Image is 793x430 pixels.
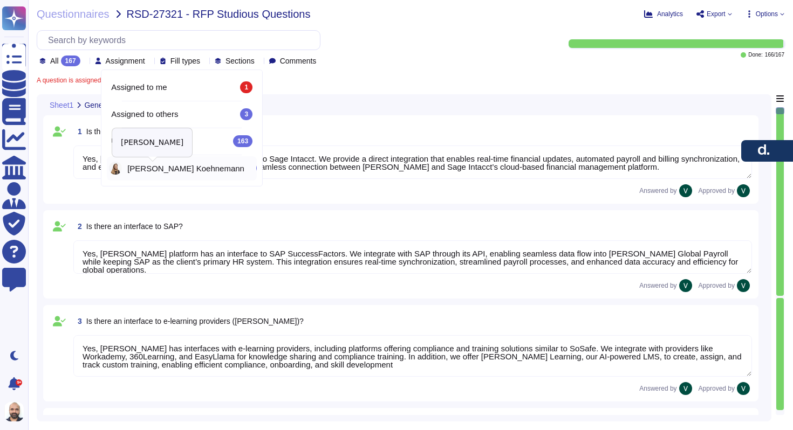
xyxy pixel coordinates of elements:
span: Answered by [639,188,676,194]
span: 166 / 167 [765,52,784,58]
span: Analytics [657,11,683,17]
span: Questionnaires [37,9,110,19]
img: user [679,279,692,292]
span: Approved by [699,385,735,392]
div: 1 [240,81,252,93]
div: Assigned to others [111,108,252,120]
textarea: Yes, [PERSON_NAME] has interfaces with e-learning providers, including platforms offering complia... [73,335,752,377]
span: Approved by [699,282,735,289]
span: 1 [73,128,82,135]
span: Sheet1 [50,101,73,109]
span: General System Interfaces & Integration [84,101,218,109]
div: Assigned to me [111,81,252,93]
img: user [679,382,692,395]
div: 3 [240,108,252,120]
img: user [109,162,122,175]
textarea: Yes, [PERSON_NAME] platform has an interface to SAP SuccessFactors. We integrate with SAP through... [73,240,752,274]
span: A question is assigned to you or your team. [37,77,217,84]
div: 3 [256,162,269,174]
textarea: Yes, [PERSON_NAME] platform has an interface to Sage Intacct. We provide a direct integration tha... [73,145,752,179]
span: Fill types [170,57,200,65]
span: Export [707,11,726,17]
div: Assigned to others [107,102,257,127]
span: [PERSON_NAME] Koehnemann [127,164,244,172]
button: user [2,400,31,424]
span: 3 [73,317,82,325]
span: Is there an interface to Sage (Payroll)? [86,127,216,136]
span: Sections [225,57,255,65]
span: Is there an interface to SAP? [86,222,183,231]
span: Comments [280,57,317,65]
input: Search by keywords [43,31,320,50]
span: Answered by [639,282,676,289]
div: 167 [61,56,80,66]
span: Assignment [106,57,145,65]
div: Unassigned [107,129,257,154]
span: Approved by [699,188,735,194]
img: user [4,402,24,421]
button: Analytics [644,10,683,18]
span: All [50,57,59,65]
span: Done: [748,52,763,58]
img: user [737,184,750,197]
span: Is there an interface to e-learning providers ([PERSON_NAME])? [86,317,304,325]
img: user [679,184,692,197]
span: Answered by [639,385,676,392]
div: 9+ [16,379,22,386]
div: 163 [233,135,252,147]
span: Assigned to me [111,82,167,92]
span: 2 [73,223,82,230]
div: [PERSON_NAME] [112,128,192,157]
div: Assigned to me [107,75,257,100]
img: user [737,279,750,292]
img: user [737,382,750,395]
span: Options [756,11,778,17]
span: Assigned to others [111,109,178,119]
span: RSD-27321 - RFP Studious Questions [127,9,311,19]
